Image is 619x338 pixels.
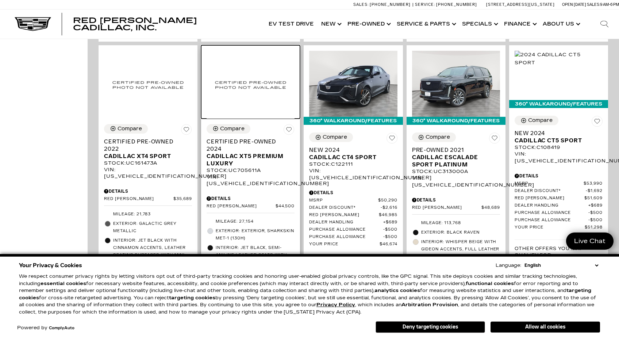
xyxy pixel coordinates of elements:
span: Purchase Allowance [515,210,588,216]
li: Mileage: 27,154 [207,217,295,226]
div: Pricing Details - New 2024 Cadillac CT5 Sport [515,173,603,179]
span: $51,609 [584,196,603,201]
span: $500 [588,210,603,216]
a: Purchase Allowance $500 [515,210,603,216]
select: Language Select [523,262,600,269]
span: 9 AM-6 PM [600,2,619,7]
span: $1,692 [586,188,603,194]
button: Deny targeting cookies [376,321,485,333]
span: $44,500 [276,204,295,209]
span: [PHONE_NUMBER] [370,2,411,7]
span: $689 [383,220,397,225]
a: Service: [PHONE_NUMBER] [412,3,479,7]
button: Compare Vehicle [412,132,456,142]
span: $48,689 [481,205,500,211]
span: Cadillac XT5 Premium Luxury [207,153,289,167]
span: Red [PERSON_NAME] [515,196,584,201]
img: Cadillac Dark Logo with Cadillac White Text [15,17,51,31]
span: Your Privacy & Cookies [19,260,82,270]
span: Interior: Jet Black, Semi-aniline leather seats with chevron [216,244,295,266]
span: Cadillac Escalade Sport Platinum [412,154,495,168]
a: Service & Parts [393,9,458,39]
button: Compare Vehicle [309,132,353,142]
span: Red [PERSON_NAME] Cadillac, Inc. [73,16,197,32]
a: [STREET_ADDRESS][US_STATE] [486,2,555,7]
a: ComplyAuto [49,326,74,330]
span: Certified Pre-Owned 2022 [104,138,187,153]
div: Stock : UC161473A [104,160,192,166]
button: Save Vehicle [284,124,295,138]
a: Red [PERSON_NAME] $44,500 [207,204,295,209]
a: New [318,9,344,39]
a: Dealer Discount* $1,692 [515,188,603,194]
strong: analytics cookies [374,288,420,293]
span: Purchase Allowance [309,234,383,240]
a: Purchase Allowance $500 [309,234,397,240]
p: Other Offers You May Qualify For [515,245,603,258]
span: Cadillac XT4 Sport [104,153,187,160]
a: Finance [500,9,539,39]
a: New 2024Cadillac CT5 Sport [515,130,603,144]
span: Pre-Owned 2021 [412,146,495,154]
span: $500 [383,227,397,233]
span: Dealer Discount* [515,188,586,194]
img: 2024 Cadillac XT5 Premium Luxury [207,51,295,119]
strong: targeting cookies [19,288,591,301]
img: 2022 Cadillac XT4 Sport [104,51,192,119]
div: Stock : UC705611A [207,167,295,174]
div: Pricing Details - Certified Pre-Owned 2022 Cadillac XT4 Sport [104,188,192,195]
p: We respect consumer privacy rights by letting visitors opt out of third-party tracking cookies an... [19,273,600,316]
a: Purchase Allowance $500 [515,218,603,223]
span: Red [PERSON_NAME] [207,204,275,209]
button: Compare Vehicle [207,124,250,134]
span: New 2024 [309,146,392,154]
span: Sales: [587,2,600,7]
div: Stock : C122111 [309,161,397,168]
span: $500 [383,234,397,240]
a: About Us [539,9,583,39]
a: Sales: [PHONE_NUMBER] [353,3,412,7]
a: Dealer Discount* $2,616 [309,205,397,211]
div: 360° WalkAround/Features [509,100,608,108]
span: Red [PERSON_NAME] [104,196,173,202]
a: Dealer Handling $689 [515,203,603,208]
div: Stock : UC313000A [412,168,500,175]
span: $50,290 [378,198,397,203]
span: Purchase Allowance [515,218,588,223]
a: Red [PERSON_NAME] $46,985 [309,212,397,218]
span: Exterior: Exterior, Sharkskin Met-1 (130h) [216,227,295,242]
a: Certified Pre-Owned 2022Cadillac XT4 Sport [104,138,192,160]
a: MSRP $53,990 [515,181,603,187]
span: Exterior: Black Raven [421,229,500,236]
img: 2024 Cadillac CT5 Sport [515,51,603,67]
span: $46,674 [380,242,397,247]
span: Cadillac CT4 Sport [309,154,392,161]
span: MSRP [309,198,378,203]
a: Purchase Allowance $500 [309,227,397,233]
span: Your Price [515,225,585,230]
span: Purchase Allowance [309,227,383,233]
strong: targeting cookies [169,295,215,301]
strong: Arbitration Provision [401,302,458,308]
span: $53,990 [584,181,603,187]
a: Pre-Owned 2021Cadillac Escalade Sport Platinum [412,146,500,168]
div: Compare [528,117,553,124]
a: Your Price $46,674 [309,242,397,247]
div: Compare [220,126,245,132]
button: Save Vehicle [592,116,603,130]
span: Live Chat [570,237,609,245]
img: 2021 Cadillac Escalade Sport Platinum [412,51,500,117]
a: EV Test Drive [265,9,318,39]
div: Compare [426,134,450,141]
span: Exterior: Galactic Grey Metallic [113,220,192,235]
div: 360° WalkAround/Features [407,117,505,125]
span: Sales: [353,2,369,7]
div: VIN: [US_VEHICLE_IDENTIFICATION_NUMBER] [309,168,397,181]
div: VIN: [US_VEHICLE_IDENTIFICATION_NUMBER] [104,166,192,180]
span: Service: [415,2,435,7]
strong: functional cookies [466,281,514,287]
a: Specials [458,9,500,39]
span: $500 [588,218,603,223]
span: Open [DATE] [562,2,586,7]
span: [PHONE_NUMBER] [436,2,477,7]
